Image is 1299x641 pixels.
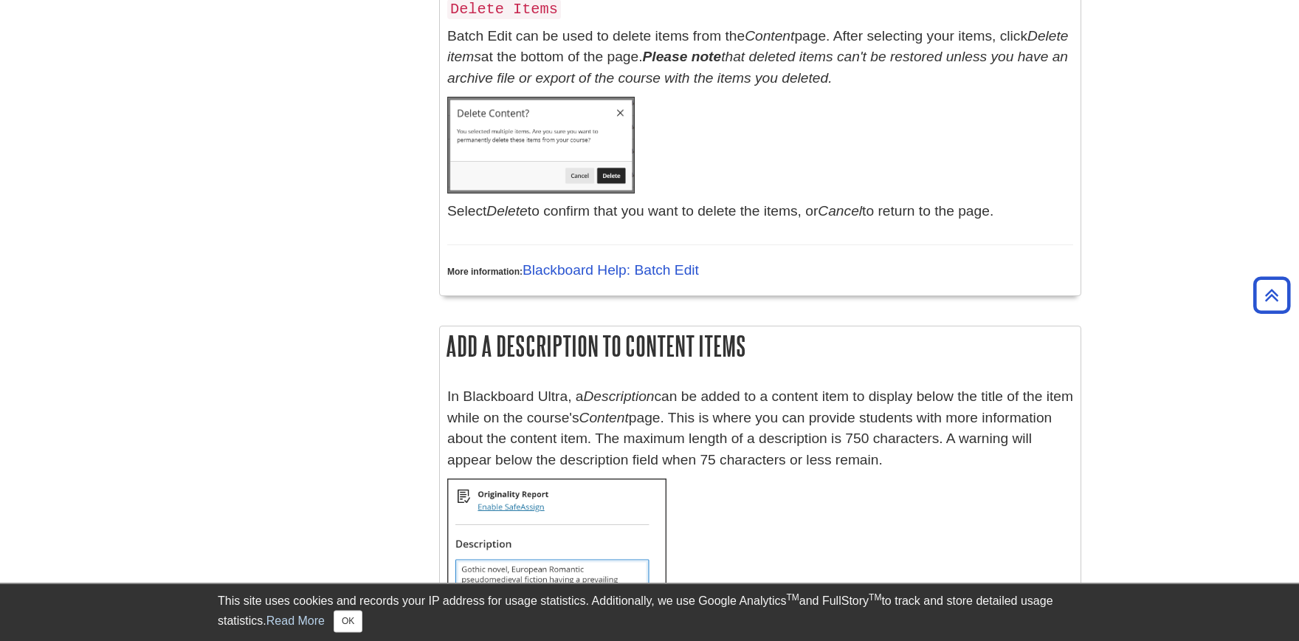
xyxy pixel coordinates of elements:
[818,203,862,219] em: Cancel
[1248,285,1295,305] a: Back to Top
[447,386,1073,471] p: In Blackboard Ultra, a can be added to a content item to display below the title of the item whil...
[869,592,881,603] sup: TM
[584,388,655,404] em: Description
[447,26,1073,89] p: Batch Edit can be used to delete items from the page. After selecting your items, click at the bo...
[447,267,523,277] span: More information:
[643,49,722,64] strong: Please note
[579,410,629,425] em: Content
[266,614,325,626] a: Read More
[523,262,699,278] a: Blackboard Help: Batch Edit
[786,592,799,603] sup: TM
[218,592,1081,632] div: This site uses cookies and records your IP address for usage statistics. Additionally, we use Goo...
[447,97,635,193] img: Delete Content via Batch Edit
[334,610,362,632] button: Close
[440,326,1081,366] h2: Add a Description to Content Items
[486,203,527,219] em: Delete
[745,28,794,44] em: Content
[447,49,1068,86] em: that deleted items can't be restored unless you have an archive file or export of the course with...
[447,201,1073,222] p: Select to confirm that you want to delete the items, or to return to the page.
